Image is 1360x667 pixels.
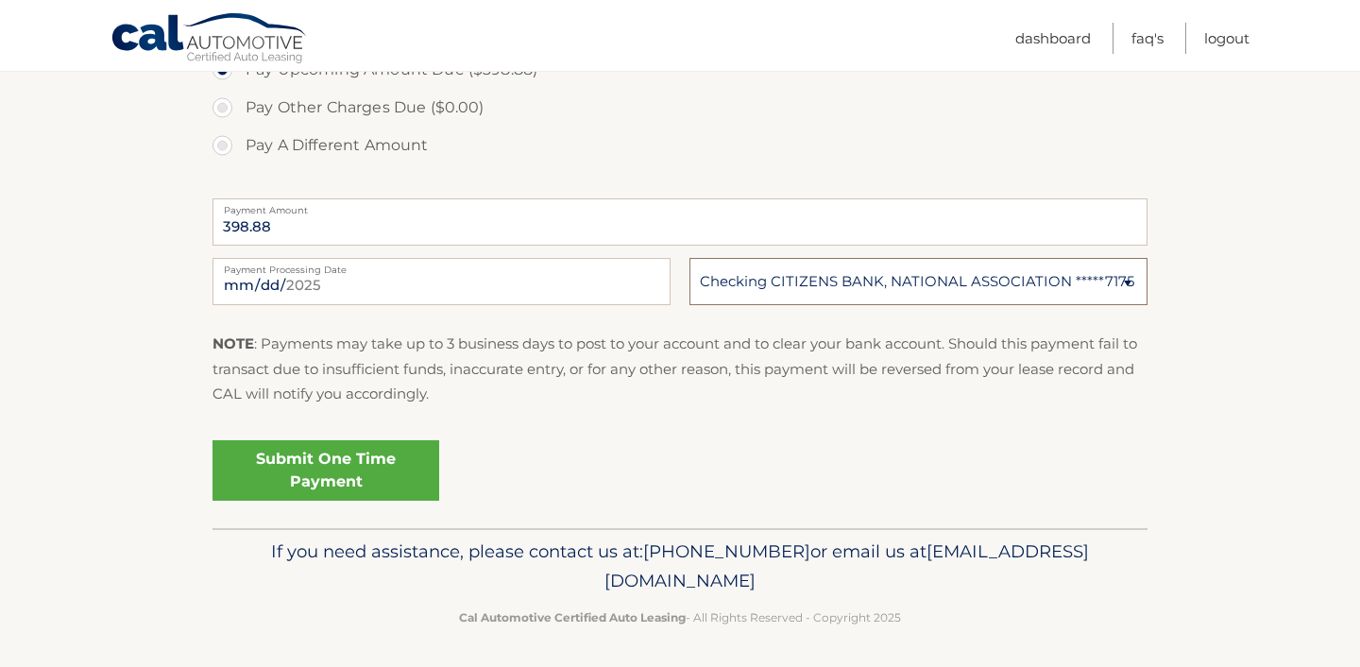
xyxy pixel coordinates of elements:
label: Payment Processing Date [212,258,671,273]
p: - All Rights Reserved - Copyright 2025 [225,607,1135,627]
a: Cal Automotive [110,12,309,67]
input: Payment Amount [212,198,1147,246]
label: Pay A Different Amount [212,127,1147,164]
label: Pay Other Charges Due ($0.00) [212,89,1147,127]
a: Submit One Time Payment [212,440,439,501]
a: FAQ's [1131,23,1164,54]
span: [PHONE_NUMBER] [643,540,810,562]
strong: NOTE [212,334,254,352]
p: : Payments may take up to 3 business days to post to your account and to clear your bank account.... [212,332,1147,406]
label: Payment Amount [212,198,1147,214]
strong: Cal Automotive Certified Auto Leasing [459,610,686,624]
p: If you need assistance, please contact us at: or email us at [225,537,1135,597]
a: Logout [1204,23,1249,54]
input: Payment Date [212,258,671,305]
a: Dashboard [1015,23,1091,54]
